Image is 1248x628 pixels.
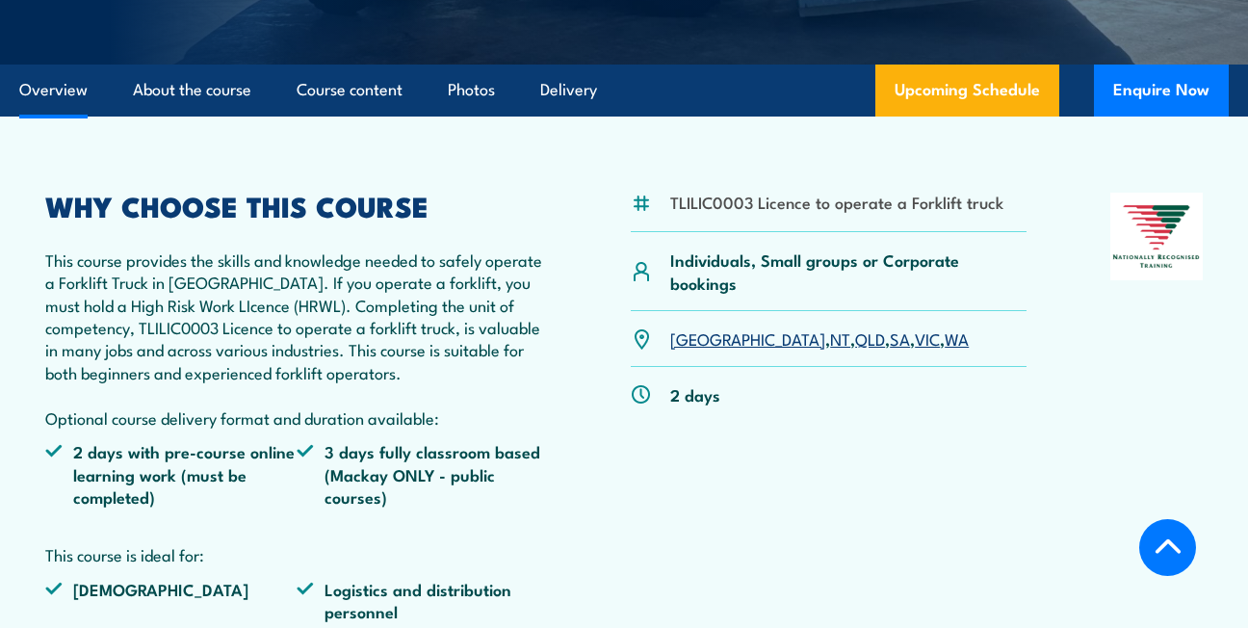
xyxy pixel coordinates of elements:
[297,65,403,116] a: Course content
[670,327,825,350] a: [GEOGRAPHIC_DATA]
[448,65,495,116] a: Photos
[670,327,969,350] p: , , , , ,
[297,440,548,508] li: 3 days fully classroom based (Mackay ONLY - public courses)
[670,383,720,406] p: 2 days
[45,578,297,623] li: [DEMOGRAPHIC_DATA]
[670,191,1003,213] li: TLILIC0003 Licence to operate a Forklift truck
[1110,193,1203,280] img: Nationally Recognised Training logo.
[45,249,547,429] p: This course provides the skills and knowledge needed to safely operate a Forklift Truck in [GEOGR...
[45,193,547,218] h2: WHY CHOOSE THIS COURSE
[297,578,548,623] li: Logistics and distribution personnel
[1094,65,1229,117] button: Enquire Now
[45,543,547,565] p: This course is ideal for:
[890,327,910,350] a: SA
[830,327,850,350] a: NT
[670,249,1026,294] p: Individuals, Small groups or Corporate bookings
[540,65,597,116] a: Delivery
[133,65,251,116] a: About the course
[45,440,297,508] li: 2 days with pre-course online learning work (must be completed)
[875,65,1059,117] a: Upcoming Schedule
[19,65,88,116] a: Overview
[855,327,885,350] a: QLD
[915,327,940,350] a: VIC
[945,327,969,350] a: WA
